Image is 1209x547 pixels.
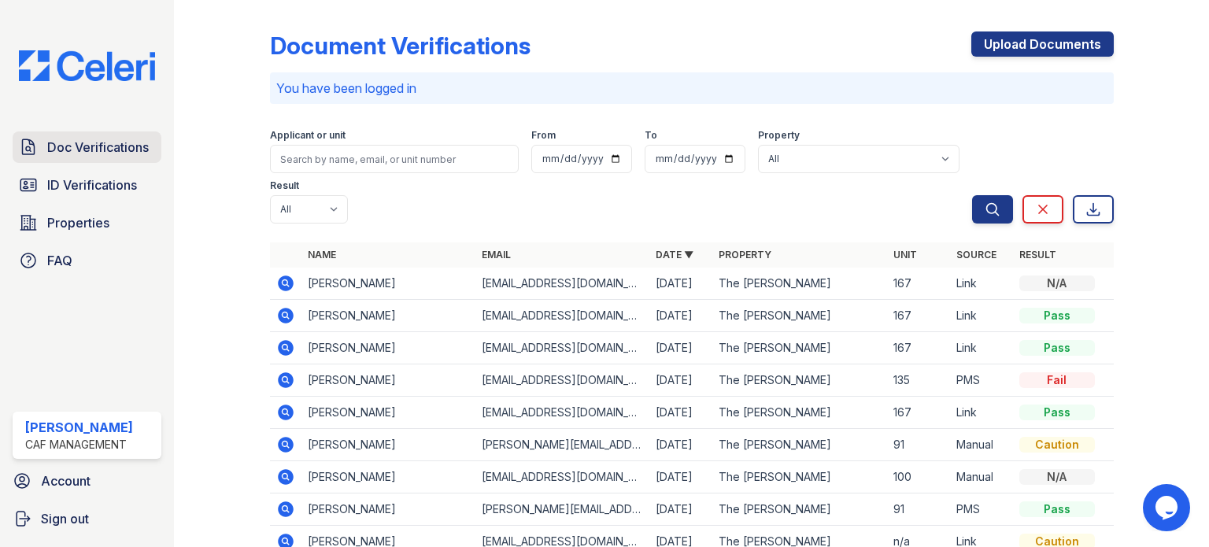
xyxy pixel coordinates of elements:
[950,429,1013,461] td: Manual
[1019,372,1095,388] div: Fail
[13,131,161,163] a: Doc Verifications
[308,249,336,261] a: Name
[301,493,475,526] td: [PERSON_NAME]
[712,461,886,493] td: The [PERSON_NAME]
[270,179,299,192] label: Result
[887,300,950,332] td: 167
[712,300,886,332] td: The [PERSON_NAME]
[1019,275,1095,291] div: N/A
[475,268,649,300] td: [EMAIL_ADDRESS][DOMAIN_NAME]
[475,429,649,461] td: [PERSON_NAME][EMAIL_ADDRESS][DOMAIN_NAME]
[971,31,1114,57] a: Upload Documents
[649,397,712,429] td: [DATE]
[649,268,712,300] td: [DATE]
[1143,484,1193,531] iframe: chat widget
[649,429,712,461] td: [DATE]
[950,332,1013,364] td: Link
[950,461,1013,493] td: Manual
[25,418,133,437] div: [PERSON_NAME]
[950,364,1013,397] td: PMS
[301,397,475,429] td: [PERSON_NAME]
[41,509,89,528] span: Sign out
[645,129,657,142] label: To
[475,461,649,493] td: [EMAIL_ADDRESS][DOMAIN_NAME]
[270,129,346,142] label: Applicant or unit
[656,249,693,261] a: Date ▼
[1019,340,1095,356] div: Pass
[887,397,950,429] td: 167
[649,461,712,493] td: [DATE]
[712,268,886,300] td: The [PERSON_NAME]
[887,493,950,526] td: 91
[13,245,161,276] a: FAQ
[47,138,149,157] span: Doc Verifications
[1019,469,1095,485] div: N/A
[950,268,1013,300] td: Link
[301,429,475,461] td: [PERSON_NAME]
[301,332,475,364] td: [PERSON_NAME]
[887,332,950,364] td: 167
[758,129,800,142] label: Property
[270,31,531,60] div: Document Verifications
[649,332,712,364] td: [DATE]
[475,300,649,332] td: [EMAIL_ADDRESS][DOMAIN_NAME]
[270,145,519,173] input: Search by name, email, or unit number
[47,176,137,194] span: ID Verifications
[649,493,712,526] td: [DATE]
[531,129,556,142] label: From
[301,268,475,300] td: [PERSON_NAME]
[47,213,109,232] span: Properties
[41,471,91,490] span: Account
[1019,249,1056,261] a: Result
[25,437,133,453] div: CAF Management
[475,493,649,526] td: [PERSON_NAME][EMAIL_ADDRESS][DOMAIN_NAME]
[950,300,1013,332] td: Link
[482,249,511,261] a: Email
[13,169,161,201] a: ID Verifications
[301,461,475,493] td: [PERSON_NAME]
[712,429,886,461] td: The [PERSON_NAME]
[950,493,1013,526] td: PMS
[6,50,168,81] img: CE_Logo_Blue-a8612792a0a2168367f1c8372b55b34899dd931a85d93a1a3d3e32e68fde9ad4.png
[712,332,886,364] td: The [PERSON_NAME]
[712,397,886,429] td: The [PERSON_NAME]
[950,397,1013,429] td: Link
[893,249,917,261] a: Unit
[1019,437,1095,453] div: Caution
[6,465,168,497] a: Account
[47,251,72,270] span: FAQ
[887,364,950,397] td: 135
[301,364,475,397] td: [PERSON_NAME]
[712,364,886,397] td: The [PERSON_NAME]
[887,461,950,493] td: 100
[649,364,712,397] td: [DATE]
[475,332,649,364] td: [EMAIL_ADDRESS][DOMAIN_NAME]
[649,300,712,332] td: [DATE]
[712,493,886,526] td: The [PERSON_NAME]
[1019,501,1095,517] div: Pass
[301,300,475,332] td: [PERSON_NAME]
[1019,405,1095,420] div: Pass
[887,268,950,300] td: 167
[1019,308,1095,323] div: Pass
[956,249,996,261] a: Source
[475,397,649,429] td: [EMAIL_ADDRESS][DOMAIN_NAME]
[887,429,950,461] td: 91
[276,79,1107,98] p: You have been logged in
[6,503,168,534] a: Sign out
[475,364,649,397] td: [EMAIL_ADDRESS][DOMAIN_NAME]
[13,207,161,238] a: Properties
[719,249,771,261] a: Property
